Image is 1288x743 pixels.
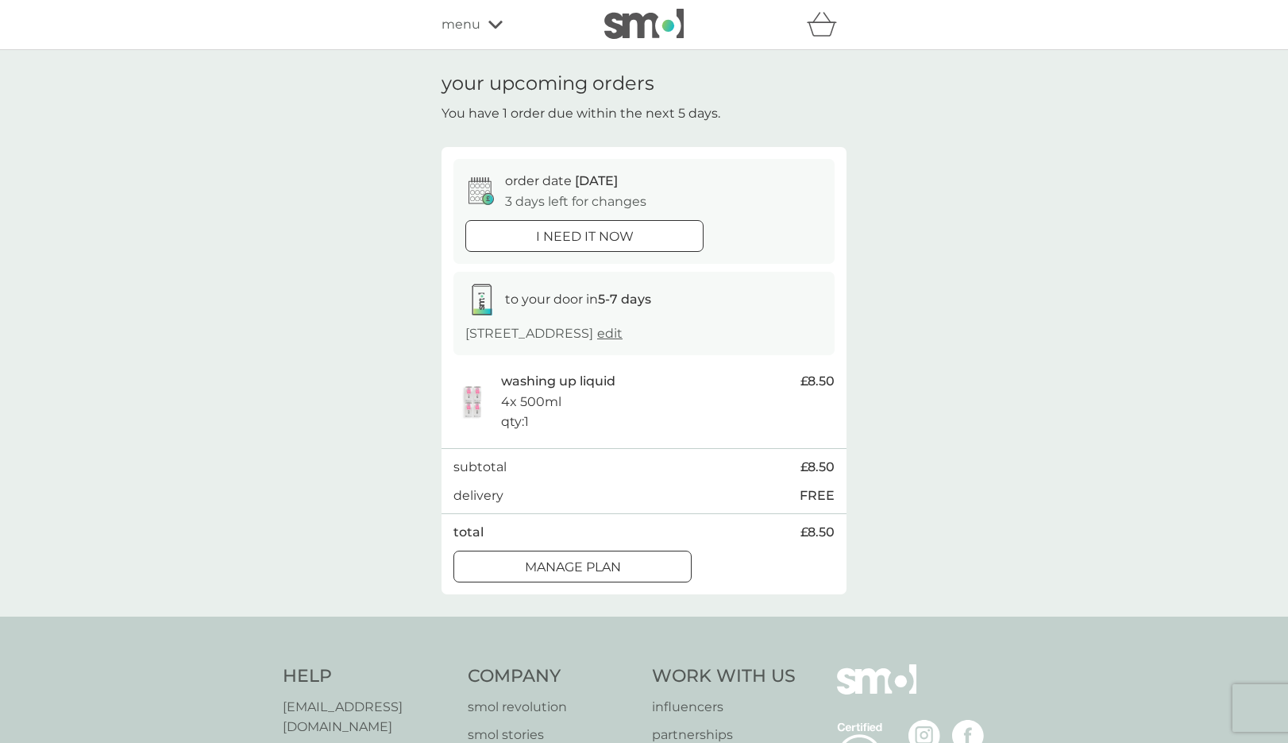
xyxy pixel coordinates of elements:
img: smol [837,664,916,718]
p: washing up liquid [501,371,615,392]
p: 3 days left for changes [505,192,646,212]
p: 4x 500ml [501,392,561,412]
p: Manage plan [525,557,621,578]
h4: Help [283,664,452,689]
span: £8.50 [800,371,835,392]
p: i need it now [536,226,634,247]
p: delivery [453,486,503,506]
h4: Work With Us [652,664,796,689]
p: qty : 1 [501,412,529,432]
p: subtotal [453,457,507,478]
span: to your door in [505,292,651,307]
h1: your upcoming orders [442,72,654,95]
span: £8.50 [800,522,835,543]
button: Manage plan [453,551,692,582]
a: influencers [652,697,796,718]
p: [STREET_ADDRESS] [465,323,623,344]
h4: Company [468,664,637,689]
a: edit [597,326,623,341]
span: [DATE] [575,173,618,188]
a: smol revolution [468,697,637,718]
button: i need it now [465,220,704,252]
p: order date [505,171,618,192]
span: menu [442,14,480,35]
span: £8.50 [800,457,835,478]
p: total [453,522,484,543]
p: You have 1 order due within the next 5 days. [442,103,720,124]
p: FREE [800,486,835,506]
div: basket [807,9,846,41]
img: smol [604,9,684,39]
a: [EMAIL_ADDRESS][DOMAIN_NAME] [283,697,452,737]
strong: 5-7 days [598,292,651,307]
